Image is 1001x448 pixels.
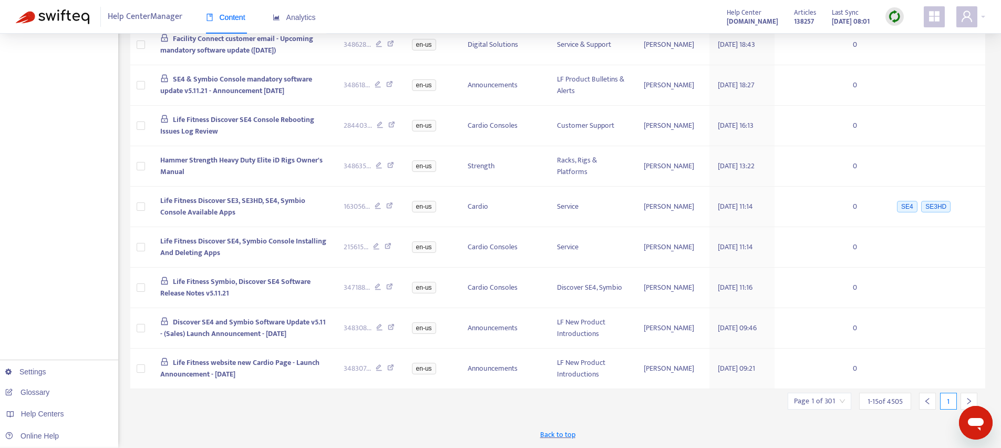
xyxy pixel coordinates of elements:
[160,34,169,42] span: lock
[924,398,931,405] span: left
[344,241,368,253] span: 215615 ...
[160,316,326,340] span: Discover SE4 and Symbio Software Update v5.11 - (Sales) Launch Announcement - [DATE]
[459,227,549,268] td: Cardio Consoles
[160,358,169,366] span: lock
[412,79,436,91] span: en-us
[5,388,49,396] a: Glossary
[921,201,951,212] span: SE3HD
[459,146,549,187] td: Strength
[549,25,635,65] td: Service & Support
[635,146,709,187] td: [PERSON_NAME]
[412,322,436,334] span: en-us
[635,227,709,268] td: [PERSON_NAME]
[344,39,371,50] span: 348628 ...
[635,25,709,65] td: [PERSON_NAME]
[459,308,549,349] td: Announcements
[844,227,886,268] td: 0
[412,201,436,212] span: en-us
[160,154,323,178] span: Hammer Strength Heavy Duty Elite iD Rigs Owner's Manual
[549,268,635,308] td: Discover SE4, Symbio
[727,15,778,27] a: [DOMAIN_NAME]
[718,119,754,131] span: [DATE] 16:13
[844,146,886,187] td: 0
[718,362,755,374] span: [DATE] 09:21
[412,39,436,50] span: en-us
[21,410,64,418] span: Help Centers
[206,14,213,21] span: book
[635,268,709,308] td: [PERSON_NAME]
[549,65,635,106] td: LF Product Bulletins & Alerts
[160,235,326,259] span: Life Fitness Discover SE4, Symbio Console Installing And Deleting Apps
[344,282,370,293] span: 347188 ...
[273,14,280,21] span: area-chart
[412,363,436,374] span: en-us
[868,396,903,407] span: 1 - 15 of 4505
[794,16,814,27] strong: 138257
[5,368,46,376] a: Settings
[959,406,993,440] iframe: Button to launch messaging window
[832,7,859,18] span: Last Sync
[160,277,169,285] span: lock
[718,322,757,334] span: [DATE] 09:46
[844,106,886,146] td: 0
[206,13,245,22] span: Content
[160,195,305,218] span: Life Fitness Discover SE3, SE3HD, SE4, Symbio Console Available Apps
[832,16,870,27] strong: [DATE] 08:01
[459,268,549,308] td: Cardio Consoles
[412,241,436,253] span: en-us
[844,308,886,349] td: 0
[344,120,372,131] span: 284403 ...
[160,357,319,380] span: Life Fitness website new Cardio Page - Launch Announcement - [DATE]
[16,9,89,24] img: Swifteq
[635,187,709,227] td: [PERSON_NAME]
[844,268,886,308] td: 0
[160,74,169,83] span: lock
[160,73,312,97] span: SE4 & Symbio Console mandatory software update v5.11.21 - Announcement [DATE]
[160,276,311,299] span: Life Fitness Symbio, Discover SE4 Software Release Notes v5.11.21
[844,65,886,106] td: 0
[412,282,436,293] span: en-us
[412,160,436,172] span: en-us
[549,187,635,227] td: Service
[718,79,755,91] span: [DATE] 18:27
[160,115,169,123] span: lock
[965,398,973,405] span: right
[344,322,371,334] span: 348308 ...
[549,308,635,349] td: LF New Product Introductions
[718,241,753,253] span: [DATE] 11:14
[727,7,761,18] span: Help Center
[888,10,901,23] img: sync.dc5367851b00ba804db3.png
[459,25,549,65] td: Digital Solutions
[844,187,886,227] td: 0
[344,79,370,91] span: 348618 ...
[344,363,371,374] span: 348307 ...
[897,201,917,212] span: SE4
[844,349,886,389] td: 0
[844,25,886,65] td: 0
[344,160,371,172] span: 348635 ...
[635,106,709,146] td: [PERSON_NAME]
[459,187,549,227] td: Cardio
[160,317,169,325] span: lock
[928,10,941,23] span: appstore
[459,106,549,146] td: Cardio Consoles
[635,308,709,349] td: [PERSON_NAME]
[459,65,549,106] td: Announcements
[160,33,313,56] span: Facility Connect customer email - Upcoming mandatory software update ([DATE])
[549,349,635,389] td: LF New Product Introductions
[718,281,752,293] span: [DATE] 11:16
[549,227,635,268] td: Service
[635,349,709,389] td: [PERSON_NAME]
[940,393,957,410] div: 1
[273,13,316,22] span: Analytics
[718,160,755,172] span: [DATE] 13:22
[160,114,314,137] span: Life Fitness Discover SE4 Console Rebooting Issues Log Review
[412,120,436,131] span: en-us
[344,201,370,212] span: 163056 ...
[718,200,753,212] span: [DATE] 11:14
[794,7,816,18] span: Articles
[549,146,635,187] td: Racks, Rigs & Platforms
[718,38,755,50] span: [DATE] 18:43
[549,106,635,146] td: Customer Support
[5,432,59,440] a: Online Help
